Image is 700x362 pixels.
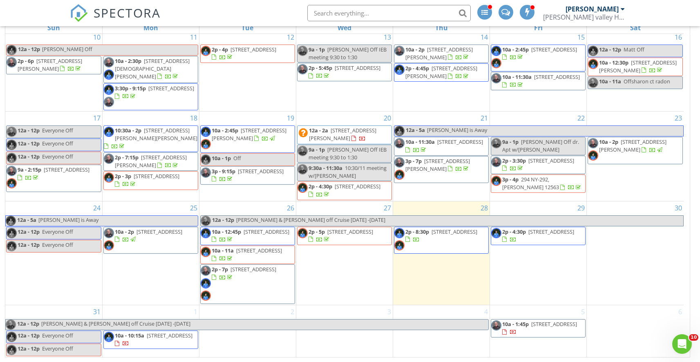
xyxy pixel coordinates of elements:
span: 12a - 12p [18,228,40,235]
a: Go to September 1, 2025 [192,305,199,318]
img: screenshot_20241030_105159_gallery.jpg [394,46,405,56]
a: 12a - 2a [STREET_ADDRESS][PERSON_NAME] [297,125,392,144]
span: 10a - 2p [599,138,618,145]
img: screenshot_20241030_105159_gallery.jpg [588,138,598,148]
span: [STREET_ADDRESS] [534,73,580,80]
a: 10:30a - 2p [STREET_ADDRESS][PERSON_NAME][PERSON_NAME] [104,127,197,150]
span: 12a - 5a [17,216,37,226]
img: img_6870.jpg [394,65,405,75]
span: 2p - 7p [212,266,228,273]
span: 2p - 3p [115,172,131,180]
a: 3p - 7p [STREET_ADDRESS][PERSON_NAME] [405,157,470,172]
span: Everyone Off [42,345,73,352]
a: 2p - 6p [STREET_ADDRESS][PERSON_NAME] [6,56,101,74]
span: 10a - 11a [599,78,621,85]
img: screenshot_20241030_105159_gallery.jpg [394,138,405,148]
span: 3p - 4p [502,176,519,183]
span: [PERSON_NAME] Off IEB meeting 9:30 to 1:30 [309,146,387,161]
span: 12a - 12p [599,46,621,53]
a: Go to August 16, 2025 [673,31,684,44]
span: [PERSON_NAME] Off dr. Apt w/[PERSON_NAME] [502,138,579,153]
img: screenshot_20241030_105159_gallery.jpg [201,168,211,178]
a: Go to August 22, 2025 [576,112,586,125]
span: 10a - 12:45p [212,228,241,235]
a: Go to September 3, 2025 [386,305,393,318]
a: 3p - 7p [STREET_ADDRESS][PERSON_NAME] [394,156,489,183]
td: Go to August 25, 2025 [102,201,199,305]
a: 10:30a - 2p [STREET_ADDRESS][PERSON_NAME][PERSON_NAME] [103,125,198,152]
img: screenshot_20241030_105159_gallery.jpg [104,57,114,67]
img: img_6870.jpg [491,46,501,56]
img: screenshot_20241030_105159_gallery.jpg [201,266,211,276]
img: img_6857.jpg [394,170,405,180]
img: img_6870.jpg [491,228,501,238]
span: 3p - 7p [405,157,422,165]
span: 12a - 12p [18,345,40,352]
img: img_6857.jpg [104,172,114,183]
a: 10a - 11a [STREET_ADDRESS] [212,247,282,262]
span: SPECTORA [94,4,161,21]
span: [PERSON_NAME] Off [42,45,92,53]
img: screenshot_20241030_105159_gallery.jpg [7,127,17,137]
span: [STREET_ADDRESS] [244,228,289,235]
img: img_6870.jpg [7,332,17,342]
img: img_6857.jpg [104,240,114,250]
span: 12a - 12p [18,140,40,147]
a: 10a - 2:45p [STREET_ADDRESS] [491,45,586,72]
span: 10a - 2:45p [502,46,529,53]
div: Hudson valley Home Inspections LLC. [543,13,625,21]
a: 10a - 1:45p [STREET_ADDRESS] [491,319,586,337]
a: Go to August 20, 2025 [382,112,393,125]
img: img_6857.jpg [588,59,598,69]
a: 2p - 3:30p [STREET_ADDRESS] [491,156,586,174]
a: Go to August 23, 2025 [673,112,684,125]
img: img_6870.jpg [7,140,17,150]
span: [STREET_ADDRESS] [136,228,182,235]
a: 9a - 2:15p [STREET_ADDRESS] [6,165,101,192]
span: 9a - 2:15p [18,166,41,173]
span: 10a - 2p [115,228,134,235]
span: 10a - 11a [212,247,234,254]
span: Everyone Off [42,228,73,235]
a: 10a - 1:45p [STREET_ADDRESS] [502,320,577,335]
a: SPECTORA [70,11,161,28]
span: 9a - 1p [502,138,519,145]
a: 10a - 2:45p [STREET_ADDRESS] [502,46,577,61]
span: 12a - 12p [18,127,40,134]
a: Go to August 18, 2025 [188,112,199,125]
a: 10a - 10:15a [STREET_ADDRESS] [103,331,198,349]
td: Go to August 14, 2025 [393,30,490,112]
td: Go to August 21, 2025 [393,112,490,201]
img: img_6857.jpg [588,150,598,161]
span: 2p - 4p [212,46,228,53]
a: Go to August 21, 2025 [479,112,490,125]
img: img_6857.jpg [491,58,501,68]
img: screenshot_20241030_105159_gallery.jpg [104,228,114,238]
td: Go to September 1, 2025 [102,305,199,358]
td: Go to August 18, 2025 [102,112,199,201]
img: img_6870.jpg [104,332,114,342]
a: Go to August 28, 2025 [479,201,490,215]
a: Go to September 4, 2025 [483,305,490,318]
input: Search everything... [307,5,471,21]
span: [STREET_ADDRESS] [335,183,380,190]
td: Go to September 5, 2025 [490,305,587,358]
a: 10a - 12:30p [STREET_ADDRESS][PERSON_NAME] [588,58,683,76]
td: Go to August 29, 2025 [490,201,587,305]
td: Go to August 31, 2025 [5,305,102,358]
td: Go to August 26, 2025 [199,201,296,305]
a: 10a - 2p [STREET_ADDRESS][PERSON_NAME] [405,46,473,61]
span: 10a - 1p [212,154,231,162]
span: 294 NY-292, [PERSON_NAME] 12563 [502,176,559,191]
span: Everyone Off [42,241,73,248]
span: [STREET_ADDRESS] [44,166,89,173]
a: Go to September 2, 2025 [289,305,296,318]
span: [STREET_ADDRESS][PERSON_NAME] [115,154,187,169]
a: 10a - 11:30a [STREET_ADDRESS] [491,72,586,90]
a: 10a - 10:15a [STREET_ADDRESS] [115,332,192,347]
a: 2p - 3:30p [STREET_ADDRESS] [502,157,574,172]
span: 9a - 1p [309,146,325,153]
span: 10a - 11:30a [405,138,435,145]
td: Go to August 19, 2025 [199,112,296,201]
td: Go to August 11, 2025 [102,30,199,112]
